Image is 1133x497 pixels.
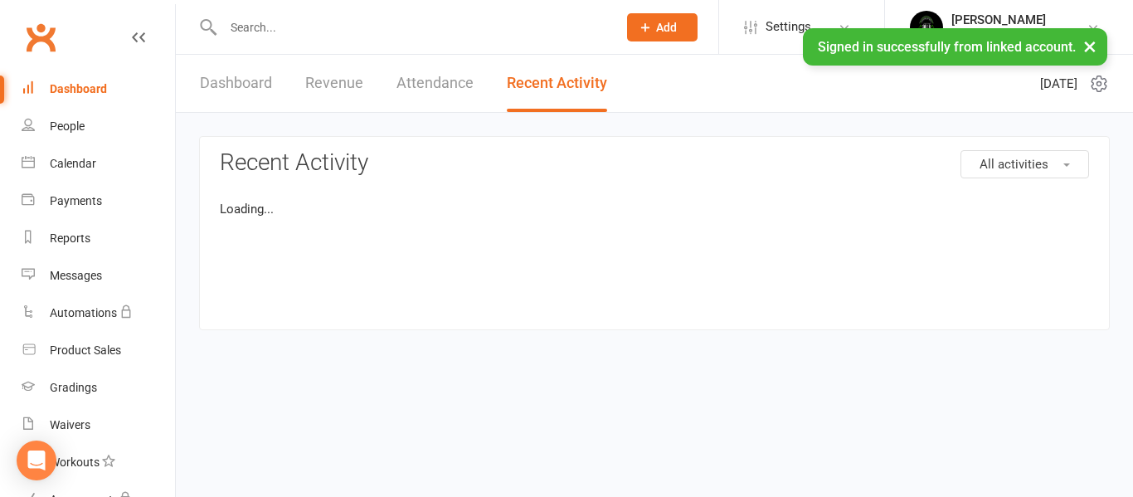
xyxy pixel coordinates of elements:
[818,39,1076,55] span: Signed in successfully from linked account.
[50,456,100,469] div: Workouts
[22,257,175,295] a: Messages
[22,369,175,407] a: Gradings
[960,150,1089,178] button: All activities
[22,444,175,481] a: Workouts
[50,194,102,207] div: Payments
[1075,28,1105,64] button: ×
[218,16,605,39] input: Search...
[22,332,175,369] a: Product Sales
[22,108,175,145] a: People
[20,17,61,58] a: Clubworx
[22,220,175,257] a: Reports
[1040,74,1077,94] span: [DATE]
[50,157,96,170] div: Calendar
[50,231,90,245] div: Reports
[50,381,97,394] div: Gradings
[220,199,1089,219] p: Loading...
[17,441,56,480] div: Open Intercom Messenger
[22,145,175,183] a: Calendar
[951,27,1061,42] div: Soi 18 Muaythai Gym
[951,12,1061,27] div: [PERSON_NAME]
[980,157,1048,172] span: All activities
[50,82,107,95] div: Dashboard
[200,55,272,112] a: Dashboard
[22,407,175,444] a: Waivers
[50,344,121,357] div: Product Sales
[305,55,363,112] a: Revenue
[50,418,90,431] div: Waivers
[50,269,102,282] div: Messages
[50,119,85,133] div: People
[766,8,811,46] span: Settings
[22,183,175,220] a: Payments
[50,306,117,319] div: Automations
[22,71,175,108] a: Dashboard
[627,13,698,41] button: Add
[220,150,1089,176] h3: Recent Activity
[22,295,175,332] a: Automations
[507,55,607,112] a: Recent Activity
[910,11,943,44] img: thumb_image1716960047.png
[396,55,474,112] a: Attendance
[656,21,677,34] span: Add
